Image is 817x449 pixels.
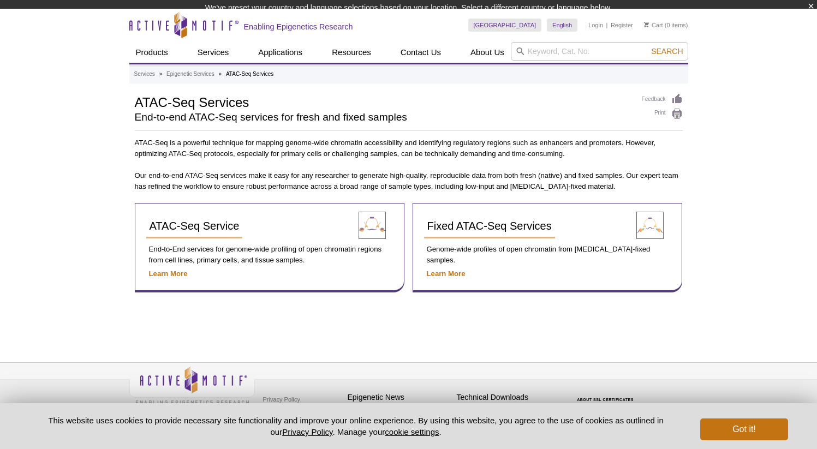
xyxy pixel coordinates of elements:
[651,47,683,56] span: Search
[606,19,608,32] li: |
[457,393,560,402] h4: Technical Downloads
[135,137,683,159] p: ATAC-Seq is a powerful technique for mapping genome-wide chromatin accessibility and identifying ...
[611,21,633,29] a: Register
[385,427,439,436] button: cookie settings
[437,8,466,34] img: Change Here
[642,93,683,105] a: Feedback
[648,46,686,56] button: Search
[427,270,466,278] a: Learn More
[166,69,214,79] a: Epigenetic Services
[29,415,683,438] p: This website uses cookies to provide necessary site functionality and improve your online experie...
[244,22,353,32] h2: Enabling Epigenetics Research
[129,42,175,63] a: Products
[348,393,451,402] h4: Epigenetic News
[150,220,240,232] span: ATAC-Seq Service
[511,42,688,61] input: Keyword, Cat. No.
[644,22,649,27] img: Your Cart
[588,21,603,29] a: Login
[159,71,163,77] li: »
[468,19,542,32] a: [GEOGRAPHIC_DATA]
[149,270,188,278] a: Learn More
[636,212,664,239] img: Fixed ATAC-Seq Service
[135,170,683,192] p: Our end-to-end ATAC-Seq services make it easy for any researcher to generate high-quality, reprod...
[146,244,393,266] p: End-to-End services for genome-wide profiling of open chromatin regions from cell lines, primary ...
[252,42,309,63] a: Applications
[644,19,688,32] li: (0 items)
[547,19,577,32] a: English
[260,391,303,408] a: Privacy Policy
[700,418,788,440] button: Got it!
[134,69,155,79] a: Services
[464,42,511,63] a: About Us
[135,112,631,122] h2: End-to-end ATAC-Seq services for fresh and fixed samples
[424,214,555,238] a: Fixed ATAC-Seq Services
[427,220,552,232] span: Fixed ATAC-Seq Services
[644,21,663,29] a: Cart
[219,71,222,77] li: »
[146,214,243,238] a: ATAC-Seq Service
[191,42,236,63] a: Services
[359,212,386,239] img: ATAC-Seq Service
[135,93,631,110] h1: ATAC-Seq Services
[325,42,378,63] a: Resources
[642,108,683,120] a: Print
[282,427,332,436] a: Privacy Policy
[226,71,273,77] li: ATAC-Seq Services
[129,363,255,407] img: Active Motif,
[577,398,634,402] a: ABOUT SSL CERTIFICATES
[424,244,671,266] p: Genome-wide profiles of open chromatin from [MEDICAL_DATA]-fixed samples.
[394,42,448,63] a: Contact Us
[566,382,648,406] table: Click to Verify - This site chose Symantec SSL for secure e-commerce and confidential communicati...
